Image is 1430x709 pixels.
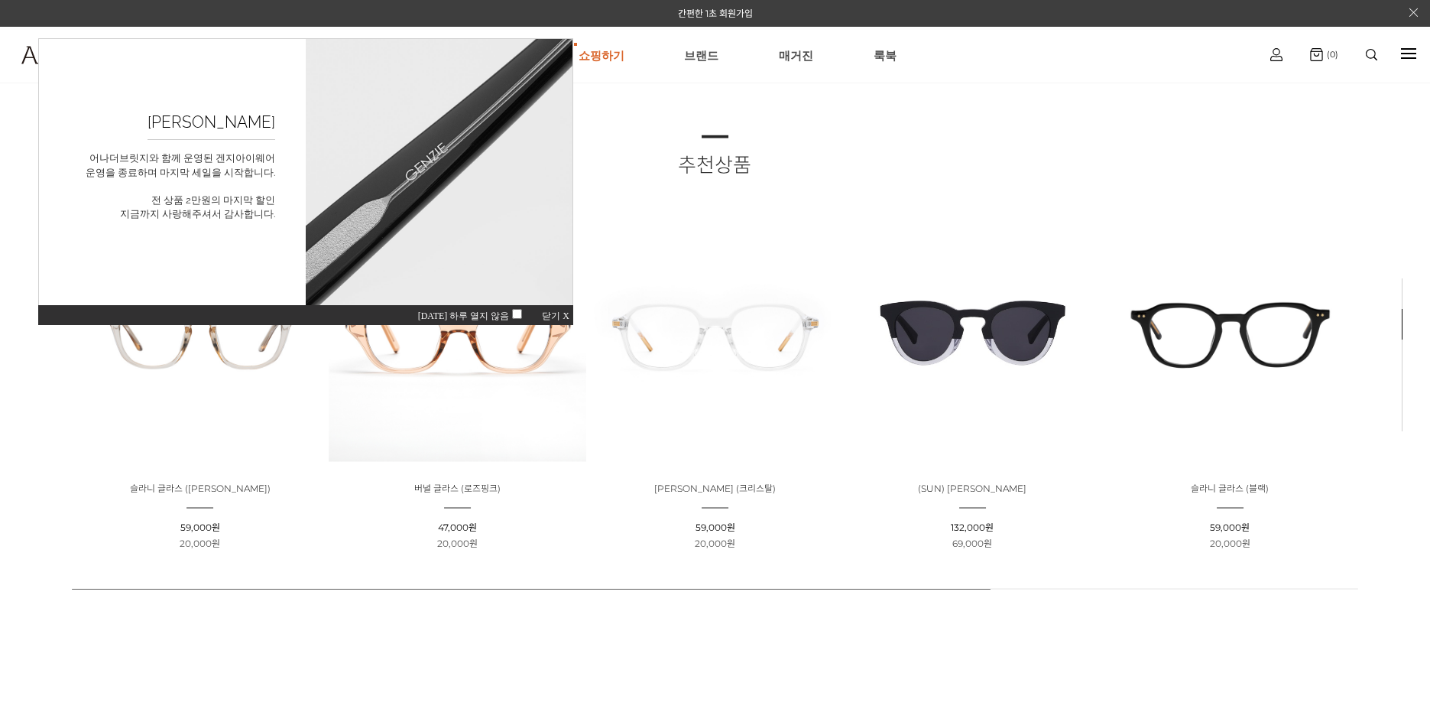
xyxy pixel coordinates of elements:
h2: [PERSON_NAME] [109,67,237,102]
a: 매거진 [779,28,813,83]
span: 20,000원 [1210,538,1250,549]
img: 아그라 글라스 - 크리스탈 안경 제품 이미지 [586,204,844,462]
span: 20,000원 [437,538,478,549]
a: (0) [1310,48,1338,61]
span: 69,000원 [952,538,992,549]
a: logo [8,46,222,102]
img: search [1366,49,1377,60]
span: 59,000원 [696,522,735,533]
img: (SUN) 문 - 하프하프 - 세련된 디자인의 여름 스타일 완성 썬글라스 이미지 [844,204,1101,462]
a: 룩북 [874,28,897,83]
a: [PERSON_NAME] (크리스탈) [654,483,776,494]
img: cart [1310,48,1323,61]
a: 브랜드 [684,28,718,83]
span: 47,000원 [438,522,477,533]
img: 버널 글라스 로즈핑크 - 세련된 클래식 안경 제품 이미지 [329,204,586,462]
img: cart [1270,48,1282,61]
span: 닫기 X [504,272,531,283]
img: 슬라니 글라스 블랙 - 세련된 안경 제품 이미지 [1101,204,1359,462]
a: 쇼핑하기 [579,28,624,83]
span: (0) [1323,49,1338,60]
span: 20,000원 [695,538,735,549]
img: 슬라니 글라스 - 틴트브라운 안경 제품 이미지 [72,204,329,462]
a: (SUN) [PERSON_NAME] [918,483,1026,494]
img: logo [21,46,230,64]
a: 버널 글라스 (로즈핑크) [414,483,501,494]
span: 132,000원 [951,522,994,533]
p: 어나더브릿지와 함께 운영된 겐지아이웨어 운영을 종료하며 마지막 세일을 시작합니다. 전 상품 2만원의 마지막 할인 지금까지 사랑해주셔서 감사합니다. [47,106,237,121]
span: [DATE] 하루 열지 않음 [380,272,489,283]
span: 59,000원 [1210,522,1250,533]
span: 추천상품 [678,152,751,177]
a: 간편한 1초 회원가입 [678,8,753,19]
img: sample1 [268,1,534,268]
span: 20,000원 [180,538,220,549]
span: 59,000원 [180,522,220,533]
a: 슬라니 글라스 (블랙) [1191,483,1269,494]
a: 슬라니 글라스 ([PERSON_NAME]) [130,483,271,494]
